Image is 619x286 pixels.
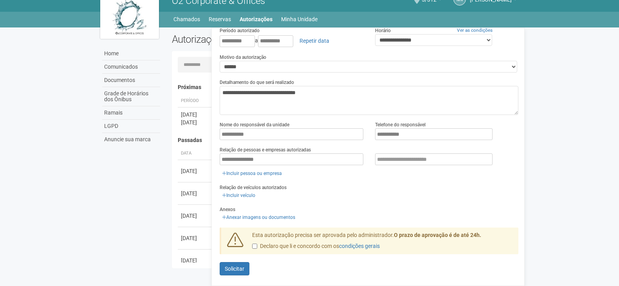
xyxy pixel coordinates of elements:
[225,266,244,272] span: Solicitar
[178,137,513,143] h4: Passadas
[102,74,160,87] a: Documentos
[181,257,210,264] div: [DATE]
[181,234,210,242] div: [DATE]
[252,244,257,249] input: Declaro que li e concordo com oscondições gerais
[181,118,210,126] div: [DATE]
[220,146,311,153] label: Relação de pessoas e empresas autorizadas
[102,120,160,133] a: LGPD
[172,33,339,45] h2: Autorizações
[252,242,380,250] label: Declaro que li e concordo com os
[181,167,210,175] div: [DATE]
[102,87,160,106] a: Grade de Horários dos Ônibus
[220,121,289,128] label: Nome do responsável da unidade
[394,232,481,238] strong: O prazo de aprovação é de até 24h.
[102,133,160,146] a: Anuncie sua marca
[246,231,519,254] div: Esta autorização precisa ser aprovada pelo administrador.
[294,34,334,47] a: Repetir data
[173,14,200,25] a: Chamados
[220,184,287,191] label: Relação de veículos autorizados
[220,27,260,34] label: Período autorizado
[220,79,294,86] label: Detalhamento do que será realizado
[178,95,213,107] th: Período
[209,14,231,25] a: Reservas
[220,206,235,213] label: Anexos
[181,111,210,118] div: [DATE]
[102,60,160,74] a: Comunicados
[220,213,298,222] a: Anexar imagens ou documentos
[220,54,266,61] label: Motivo da autorização
[178,147,213,160] th: Data
[281,14,318,25] a: Minha Unidade
[339,243,380,249] a: condições gerais
[102,47,160,60] a: Home
[181,212,210,220] div: [DATE]
[375,27,391,34] label: Horário
[220,191,258,200] a: Incluir veículo
[375,121,426,128] label: Telefone do responsável
[181,189,210,197] div: [DATE]
[457,27,493,33] a: Ver as condições
[102,106,160,120] a: Ramais
[220,34,363,47] div: a
[220,169,284,178] a: Incluir pessoa ou empresa
[240,14,273,25] a: Autorizações
[220,262,249,275] button: Solicitar
[178,84,513,90] h4: Próximas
